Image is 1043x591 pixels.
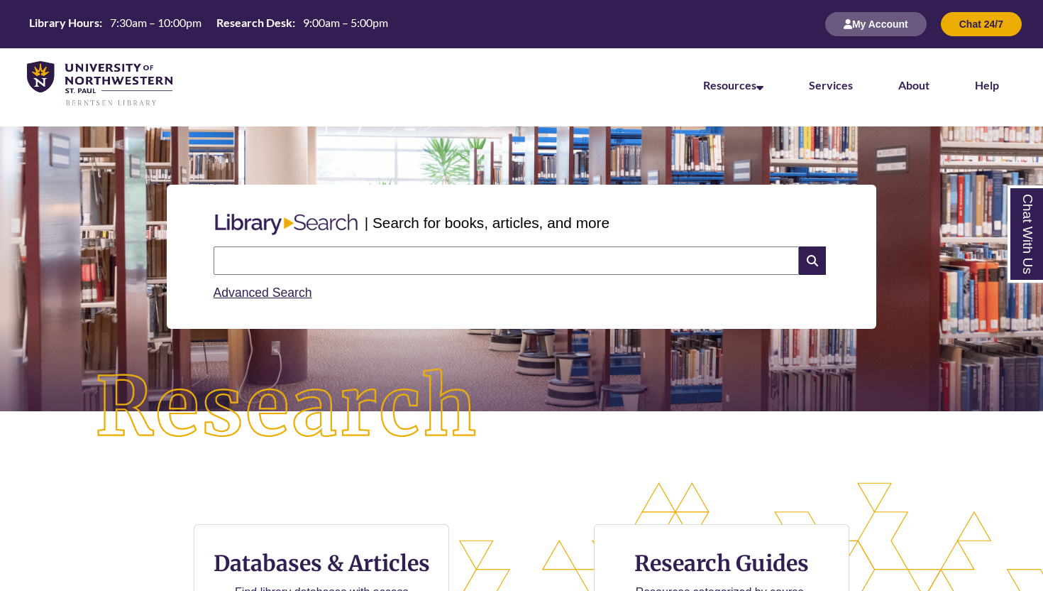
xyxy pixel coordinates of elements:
[208,208,365,241] img: Libary Search
[27,61,172,107] img: UNWSP Library Logo
[23,15,104,31] th: Library Hours:
[110,16,202,29] span: 7:30am – 10:00pm
[53,326,522,489] img: Research
[825,18,927,30] a: My Account
[206,550,437,577] h3: Databases & Articles
[898,78,929,92] a: About
[941,12,1022,36] button: Chat 24/7
[975,78,999,92] a: Help
[606,550,837,577] h3: Research Guides
[23,15,394,34] a: Hours Today
[703,78,763,92] a: Resources
[809,78,853,92] a: Services
[365,212,609,234] p: | Search for books, articles, and more
[214,286,312,300] a: Advanced Search
[825,12,927,36] button: My Account
[23,15,394,33] table: Hours Today
[799,246,826,275] i: Search
[941,18,1022,30] a: Chat 24/7
[303,16,388,29] span: 9:00am – 5:00pm
[211,15,297,31] th: Research Desk:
